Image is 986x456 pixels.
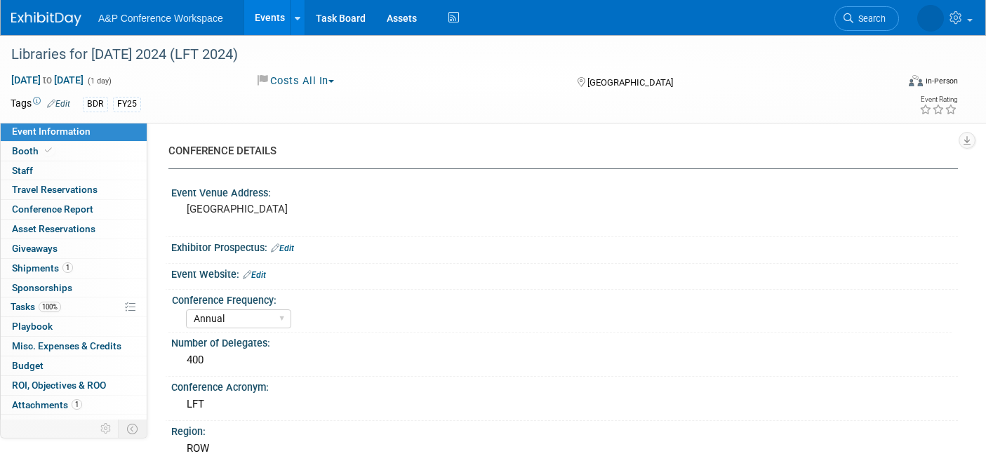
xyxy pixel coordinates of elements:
a: Misc. Expenses & Credits [1,337,147,356]
a: Giveaways [1,239,147,258]
a: Edit [243,270,266,280]
div: In-Person [925,76,958,86]
div: Exhibitor Prospectus: [171,237,958,255]
span: 1 [72,399,82,410]
div: FY25 [113,97,141,112]
span: Misc. Expenses & Credits [12,340,121,351]
img: Format-Inperson.png [909,75,923,86]
a: Conference Report [1,200,147,219]
div: CONFERENCE DETAILS [168,144,947,159]
span: Attachments [12,399,82,410]
div: 400 [182,349,947,371]
a: Edit [47,99,70,109]
div: Event Rating [919,96,957,103]
span: to [41,74,54,86]
span: Shipments [12,262,73,274]
a: Tasks100% [1,297,147,316]
button: Costs All In [253,74,340,88]
a: Shipments1 [1,259,147,278]
td: Tags [11,96,70,112]
img: Anne Weston [917,5,944,32]
span: Booth [12,145,55,156]
a: Staff [1,161,147,180]
span: 100% [39,302,61,312]
a: Event Information [1,122,147,141]
pre: [GEOGRAPHIC_DATA] [187,203,484,215]
a: Playbook [1,317,147,336]
span: Asset Reservations [12,223,95,234]
span: ROI, Objectives & ROO [12,380,106,391]
div: LFT [182,394,947,415]
span: 1 [62,262,73,273]
span: Staff [12,165,33,176]
span: (1 day) [86,76,112,86]
span: more [9,418,32,429]
span: Playbook [12,321,53,332]
span: A&P Conference Workspace [98,13,223,24]
a: ROI, Objectives & ROO [1,376,147,395]
span: Giveaways [12,243,58,254]
div: Conference Acronym: [171,377,958,394]
a: Budget [1,356,147,375]
div: Region: [171,421,958,438]
span: Budget [12,360,44,371]
span: Search [853,13,886,24]
a: Sponsorships [1,279,147,297]
img: ExhibitDay [11,12,81,26]
span: Conference Report [12,203,93,215]
span: Travel Reservations [12,184,98,195]
div: BDR [83,97,108,112]
span: Tasks [11,301,61,312]
td: Toggle Event Tabs [119,420,147,438]
a: Booth [1,142,147,161]
a: more [1,415,147,434]
span: Event Information [12,126,91,137]
div: Event Venue Address: [171,182,958,200]
div: Libraries for [DATE] 2024 (LFT 2024) [6,42,877,67]
div: Conference Frequency: [172,290,952,307]
i: Booth reservation complete [45,147,52,154]
div: Event Format [818,73,958,94]
td: Personalize Event Tab Strip [94,420,119,438]
span: [GEOGRAPHIC_DATA] [587,77,673,88]
div: Number of Delegates: [171,333,958,350]
a: Asset Reservations [1,220,147,239]
a: Edit [271,243,294,253]
a: Travel Reservations [1,180,147,199]
a: Attachments1 [1,396,147,415]
div: Event Website: [171,264,958,282]
span: Sponsorships [12,282,72,293]
span: [DATE] [DATE] [11,74,84,86]
a: Search [834,6,899,31]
